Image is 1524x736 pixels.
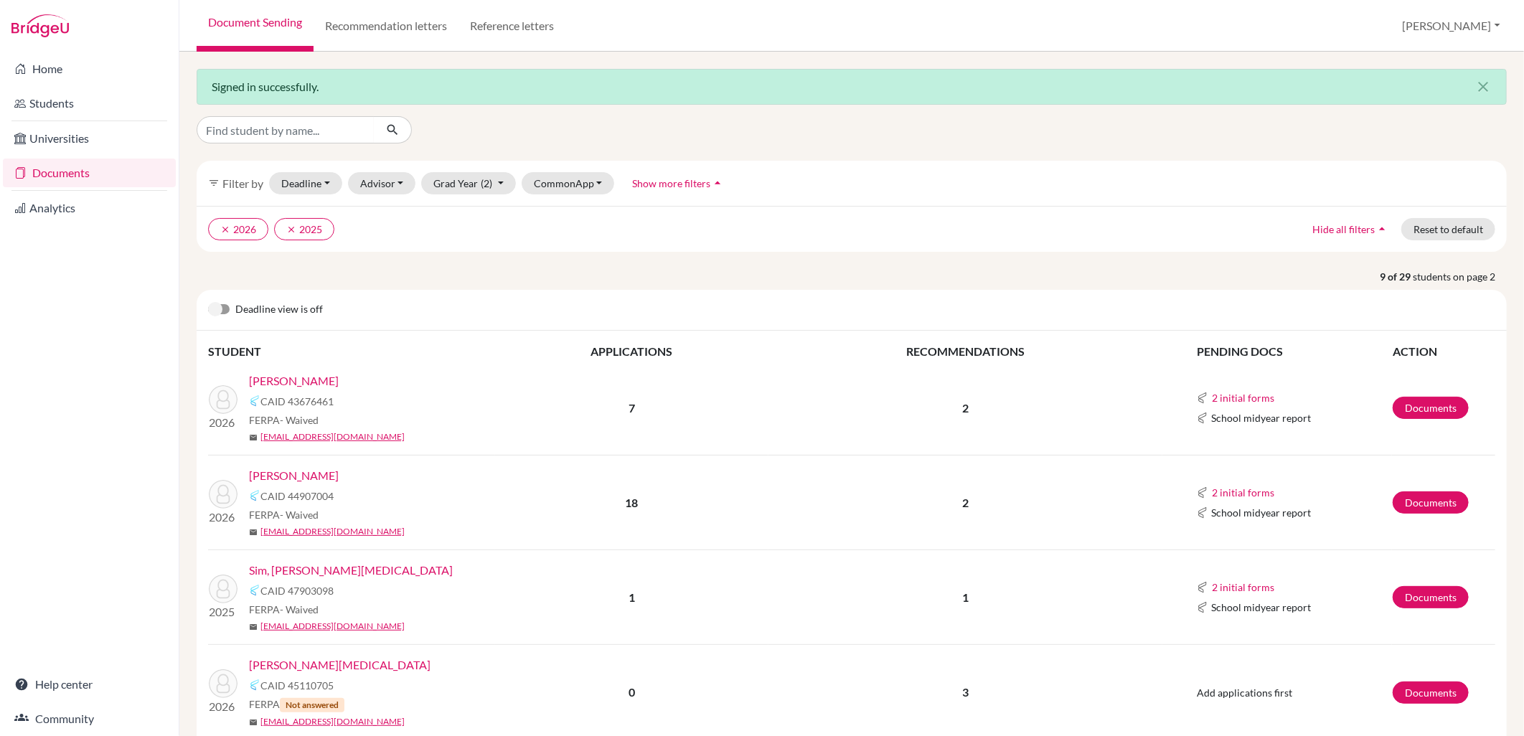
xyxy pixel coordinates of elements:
a: [EMAIL_ADDRESS][DOMAIN_NAME] [260,715,405,728]
strong: 9 of 29 [1380,269,1413,284]
span: (2) [481,177,492,189]
i: arrow_drop_up [1375,222,1389,236]
button: Close [1460,70,1506,104]
i: filter_list [208,177,220,189]
a: Analytics [3,194,176,222]
span: CAID 44907004 [260,489,334,504]
button: clear2025 [274,218,334,240]
p: 2026 [209,414,237,431]
img: Common App logo [249,395,260,407]
span: CAID 43676461 [260,394,334,409]
button: CommonApp [522,172,615,194]
b: 7 [629,401,635,415]
button: Show more filtersarrow_drop_up [620,172,737,194]
img: Common App logo [1197,412,1208,424]
button: 2 initial forms [1211,579,1275,595]
span: - Waived [280,603,319,615]
a: Community [3,704,176,733]
div: Signed in successfully. [197,69,1507,105]
span: Deadline view is off [235,301,323,319]
i: close [1474,78,1492,95]
img: Sawhney, Yash [209,480,237,509]
a: [PERSON_NAME] [249,467,339,484]
p: 2026 [209,698,237,715]
span: - Waived [280,414,319,426]
a: [EMAIL_ADDRESS][DOMAIN_NAME] [260,430,405,443]
a: [EMAIL_ADDRESS][DOMAIN_NAME] [260,525,405,538]
a: Documents [1393,586,1469,608]
img: Common App logo [1197,602,1208,613]
p: 2 [769,494,1162,511]
span: Filter by [222,176,263,190]
span: mail [249,433,258,442]
img: Common App logo [1197,392,1208,404]
i: clear [220,225,230,235]
span: CAID 47903098 [260,583,334,598]
th: STUDENT [208,342,495,361]
span: School midyear report [1211,600,1311,615]
button: Reset to default [1401,218,1495,240]
span: Show more filters [632,177,710,189]
input: Find student by name... [197,116,375,143]
a: Documents [3,159,176,187]
span: Add applications first [1197,687,1292,699]
span: mail [249,528,258,537]
img: Sim, Wei Tao [209,575,237,603]
img: Common App logo [249,679,260,691]
a: Sim, [PERSON_NAME][MEDICAL_DATA] [249,562,453,579]
a: Documents [1393,397,1469,419]
button: clear2026 [208,218,268,240]
span: APPLICATIONS [591,344,673,358]
i: clear [286,225,296,235]
p: 2026 [209,509,237,526]
a: Help center [3,670,176,699]
span: FERPA [249,602,319,617]
button: Advisor [348,172,416,194]
span: RECOMMENDATIONS [906,344,1025,358]
p: 2025 [209,603,237,621]
th: ACTION [1392,342,1495,361]
a: Universities [3,124,176,153]
img: Common App logo [249,585,260,596]
a: Documents [1393,491,1469,514]
span: FERPA [249,697,344,712]
i: arrow_drop_up [710,176,725,190]
img: Bridge-U [11,14,69,37]
b: 18 [626,496,639,509]
span: students on page 2 [1413,269,1507,284]
span: FERPA [249,412,319,428]
span: mail [249,623,258,631]
button: [PERSON_NAME] [1396,12,1507,39]
span: FERPA [249,507,319,522]
a: [PERSON_NAME] [249,372,339,390]
a: Documents [1393,681,1469,704]
span: CAID 45110705 [260,678,334,693]
span: School midyear report [1211,505,1311,520]
button: 2 initial forms [1211,484,1275,501]
span: Not answered [280,698,344,712]
button: 2 initial forms [1211,390,1275,406]
img: Common App logo [1197,582,1208,593]
a: [EMAIL_ADDRESS][DOMAIN_NAME] [260,620,405,633]
span: Hide all filters [1312,223,1375,235]
button: Deadline [269,172,342,194]
img: Common App logo [1197,507,1208,519]
img: Common App logo [249,490,260,501]
span: mail [249,718,258,727]
p: 2 [769,400,1162,417]
a: Students [3,89,176,118]
span: - Waived [280,509,319,521]
p: 1 [769,589,1162,606]
span: PENDING DOCS [1197,344,1283,358]
p: 3 [769,684,1162,701]
img: Common App logo [1197,487,1208,499]
button: Hide all filtersarrow_drop_up [1300,218,1401,240]
button: Grad Year(2) [421,172,516,194]
img: Sirotin, Nikita [209,669,237,698]
a: [PERSON_NAME][MEDICAL_DATA] [249,656,431,674]
span: School midyear report [1211,410,1311,425]
b: 1 [629,590,635,604]
b: 0 [629,685,635,699]
a: Home [3,55,176,83]
img: Sadasivan, Rohan [209,385,237,414]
